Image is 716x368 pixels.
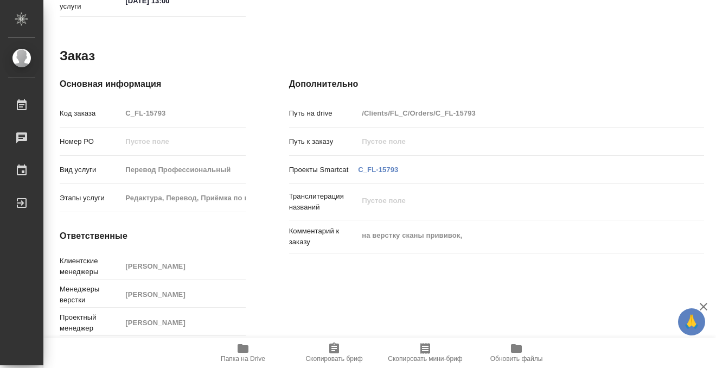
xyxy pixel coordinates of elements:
p: Проекты Smartcat [289,164,359,175]
p: Этапы услуги [60,193,122,204]
a: C_FL-15793 [358,166,398,174]
input: Пустое поле [122,190,245,206]
span: Папка на Drive [221,355,265,363]
span: Скопировать мини-бриф [388,355,462,363]
span: Обновить файлы [490,355,543,363]
h4: Ответственные [60,230,246,243]
input: Пустое поле [358,105,669,121]
span: 🙏 [682,310,701,333]
p: Путь к заказу [289,136,359,147]
h2: Заказ [60,47,95,65]
p: Код заказа [60,108,122,119]
p: Транслитерация названий [289,191,359,213]
button: Скопировать бриф [289,338,380,368]
input: Пустое поле [122,315,245,331]
p: Проектный менеджер [60,312,122,334]
input: Пустое поле [122,287,245,302]
button: Папка на Drive [197,338,289,368]
button: Скопировать мини-бриф [380,338,471,368]
p: Вид услуги [60,164,122,175]
input: Пустое поле [122,162,245,177]
h4: Дополнительно [289,78,704,91]
span: Скопировать бриф [305,355,362,363]
input: Пустое поле [122,134,245,149]
p: Комментарий к заказу [289,226,359,248]
input: Пустое поле [122,258,245,274]
button: Обновить файлы [471,338,562,368]
p: Клиентские менеджеры [60,256,122,277]
p: Менеджеры верстки [60,284,122,306]
p: Номер РО [60,136,122,147]
p: Путь на drive [289,108,359,119]
input: Пустое поле [358,134,669,149]
input: Пустое поле [122,105,245,121]
h4: Основная информация [60,78,246,91]
textarea: на верстку сканы прививок, [358,226,669,245]
button: 🙏 [678,308,705,335]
